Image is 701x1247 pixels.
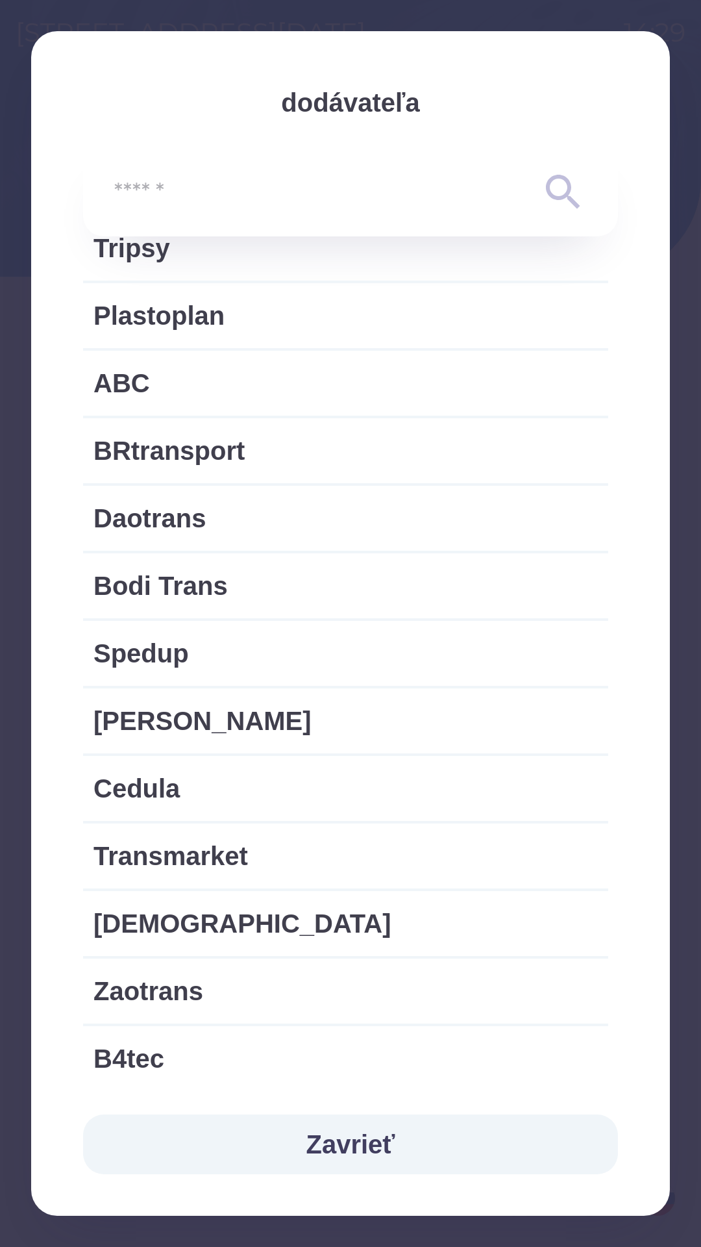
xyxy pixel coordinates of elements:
[83,83,618,122] p: dodávateľa
[93,296,598,335] span: Plastoplan
[83,959,608,1024] div: Zaotrans
[93,769,598,808] span: Cedula
[83,1026,608,1091] div: B4tec
[93,229,598,268] span: Tripsy
[93,431,598,470] span: BRtransport
[83,216,608,281] div: Tripsy
[83,486,608,551] div: Daotrans
[93,634,598,673] span: Spedup
[83,351,608,416] div: ABC
[83,1115,618,1174] button: Zavrieť
[83,418,608,483] div: BRtransport
[93,499,598,538] span: Daotrans
[93,566,598,605] span: Bodi Trans
[83,824,608,888] div: Transmarket
[83,553,608,618] div: Bodi Trans
[93,1039,598,1078] span: B4tec
[93,364,598,403] span: ABC
[93,837,598,875] span: Transmarket
[83,756,608,821] div: Cedula
[83,891,608,956] div: [DEMOGRAPHIC_DATA]
[93,972,598,1011] span: Zaotrans
[83,621,608,686] div: Spedup
[83,283,608,348] div: Plastoplan
[93,701,598,740] span: [PERSON_NAME]
[83,688,608,753] div: [PERSON_NAME]
[93,904,598,943] span: [DEMOGRAPHIC_DATA]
